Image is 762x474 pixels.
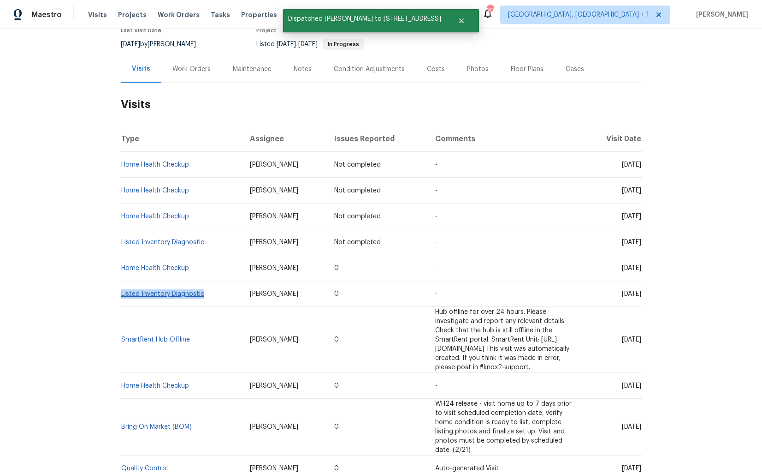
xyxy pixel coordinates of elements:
span: [PERSON_NAME] [250,424,298,430]
span: [DATE] [622,213,641,220]
span: - [435,239,437,246]
a: Home Health Checkup [121,162,189,168]
span: - [435,187,437,194]
div: Condition Adjustments [334,65,405,74]
span: Properties [241,10,277,19]
span: [PERSON_NAME] [250,383,298,389]
span: 0 [334,424,339,430]
th: Type [121,126,242,152]
span: [DATE] [622,265,641,271]
button: Close [446,12,477,30]
div: Work Orders [172,65,211,74]
span: Not completed [334,239,381,246]
span: Tasks [211,12,230,18]
div: Photos [467,65,489,74]
span: [PERSON_NAME] [250,291,298,297]
span: Dispatched [PERSON_NAME] to [STREET_ADDRESS] [283,9,446,29]
span: 0 [334,291,339,297]
div: Cases [566,65,584,74]
span: [DATE] [121,41,140,48]
span: - [435,213,437,220]
a: SmartRent Hub Offline [121,336,190,343]
a: Listed Inventory Diagnostic [121,291,204,297]
span: Listed [256,41,364,48]
th: Visit Date [584,126,642,152]
span: [DATE] [622,336,641,343]
div: Costs [427,65,445,74]
span: [DATE] [622,162,641,168]
a: Home Health Checkup [121,213,189,220]
th: Assignee [242,126,327,152]
span: [DATE] [622,187,641,194]
th: Issues Reported [327,126,428,152]
span: 0 [334,265,339,271]
span: [PERSON_NAME] [692,10,748,19]
a: Home Health Checkup [121,383,189,389]
div: Floor Plans [511,65,543,74]
span: In Progress [324,42,363,47]
span: [DATE] [622,424,641,430]
div: by [PERSON_NAME] [121,39,207,50]
span: [PERSON_NAME] [250,162,298,168]
span: Auto-generated Visit [435,465,499,472]
span: - [277,41,318,48]
span: Not completed [334,162,381,168]
span: Visits [88,10,107,19]
div: Notes [294,65,312,74]
span: 0 [334,383,339,389]
span: [PERSON_NAME] [250,187,298,194]
a: Bring On Market (BOM) [121,424,192,430]
span: [DATE] [298,41,318,48]
span: 0 [334,336,339,343]
span: Projects [118,10,147,19]
span: 0 [334,465,339,472]
span: [DATE] [622,239,641,246]
span: [PERSON_NAME] [250,465,298,472]
span: - [435,162,437,168]
span: [PERSON_NAME] [250,213,298,220]
span: Work Orders [158,10,200,19]
span: Maestro [31,10,62,19]
h2: Visits [121,83,642,126]
span: [PERSON_NAME] [250,336,298,343]
span: - [435,265,437,271]
a: Home Health Checkup [121,265,189,271]
span: Project [256,28,277,33]
a: Home Health Checkup [121,187,189,194]
th: Comments [428,126,584,152]
span: Hub offline for over 24 hours. Please investigate and report any relevant details. Check that the... [435,309,569,371]
span: [DATE] [622,383,641,389]
span: Not completed [334,187,381,194]
span: [DATE] [622,465,641,472]
a: Quality Control [121,465,168,472]
span: [GEOGRAPHIC_DATA], [GEOGRAPHIC_DATA] + 1 [508,10,649,19]
span: Last Visit Date [121,28,161,33]
div: 20 [487,6,493,15]
span: [PERSON_NAME] [250,265,298,271]
span: - [435,383,437,389]
div: Maintenance [233,65,272,74]
div: Visits [132,64,150,73]
span: [PERSON_NAME] [250,239,298,246]
a: Listed Inventory Diagnostic [121,239,204,246]
span: [DATE] [277,41,296,48]
span: WH24 release - visit home up to 7 days prior to visit scheduled completion date. Verify home cond... [435,401,572,453]
span: [DATE] [622,291,641,297]
span: Not completed [334,213,381,220]
span: - [435,291,437,297]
